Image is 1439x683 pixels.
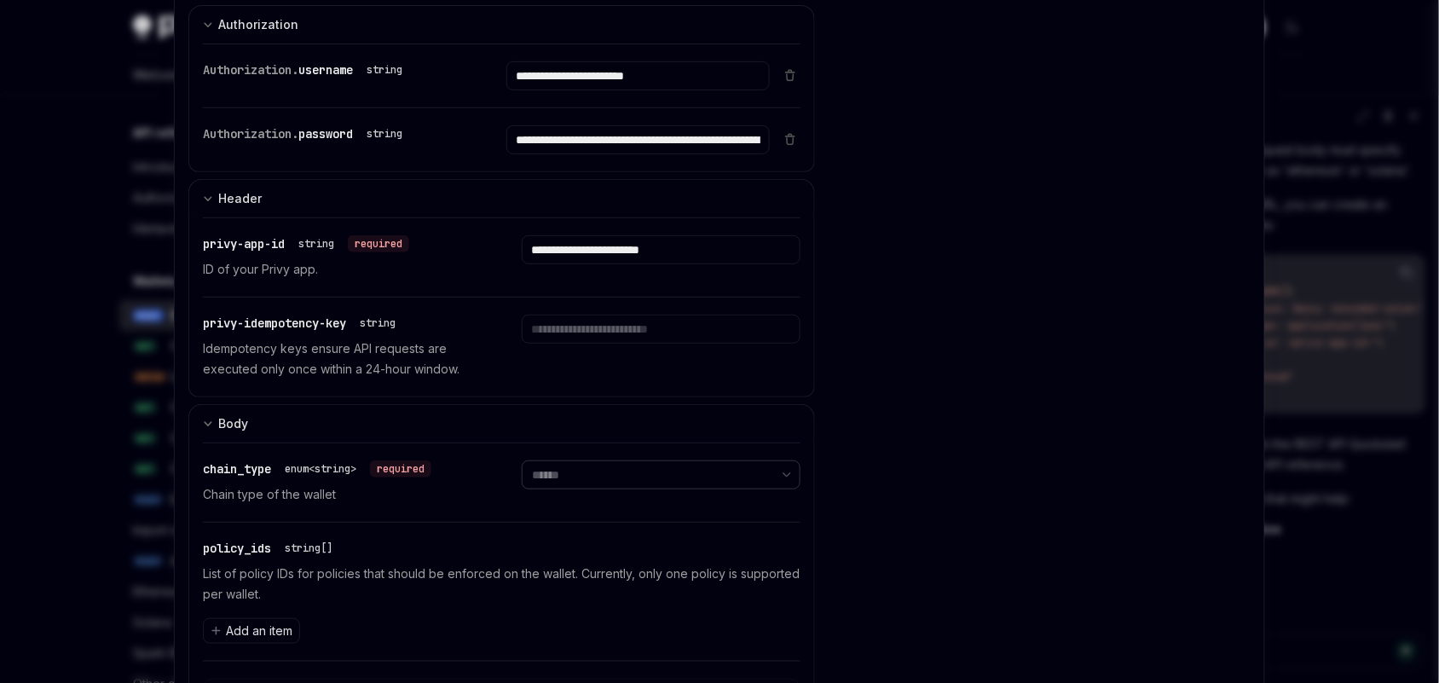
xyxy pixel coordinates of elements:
[370,460,431,478] div: required
[203,259,481,280] p: ID of your Privy app.
[203,460,431,478] div: chain_type
[203,125,409,142] div: Authorization.password
[188,179,815,217] button: expand input section
[298,237,334,251] div: string
[298,126,353,142] span: password
[367,63,402,77] div: string
[203,339,481,379] p: Idempotency keys ensure API requests are executed only once within a 24-hour window.
[188,404,815,443] button: expand input section
[218,414,248,434] div: Body
[360,316,396,330] div: string
[203,126,298,142] span: Authorization.
[285,462,356,476] div: enum<string>
[218,14,298,35] div: Authorization
[298,62,353,78] span: username
[203,461,271,477] span: chain_type
[203,618,300,644] button: Add an item
[218,188,262,209] div: Header
[203,564,800,605] p: List of policy IDs for policies that should be enforced on the wallet. Currently, only one policy...
[203,61,409,78] div: Authorization.username
[203,235,409,252] div: privy-app-id
[188,5,815,43] button: expand input section
[367,127,402,141] div: string
[348,235,409,252] div: required
[285,541,332,555] div: string[]
[203,540,339,557] div: policy_ids
[203,62,298,78] span: Authorization.
[203,315,346,331] span: privy-idempotency-key
[203,236,285,252] span: privy-app-id
[203,315,402,332] div: privy-idempotency-key
[203,541,271,556] span: policy_ids
[226,622,292,640] span: Add an item
[203,484,481,505] p: Chain type of the wallet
